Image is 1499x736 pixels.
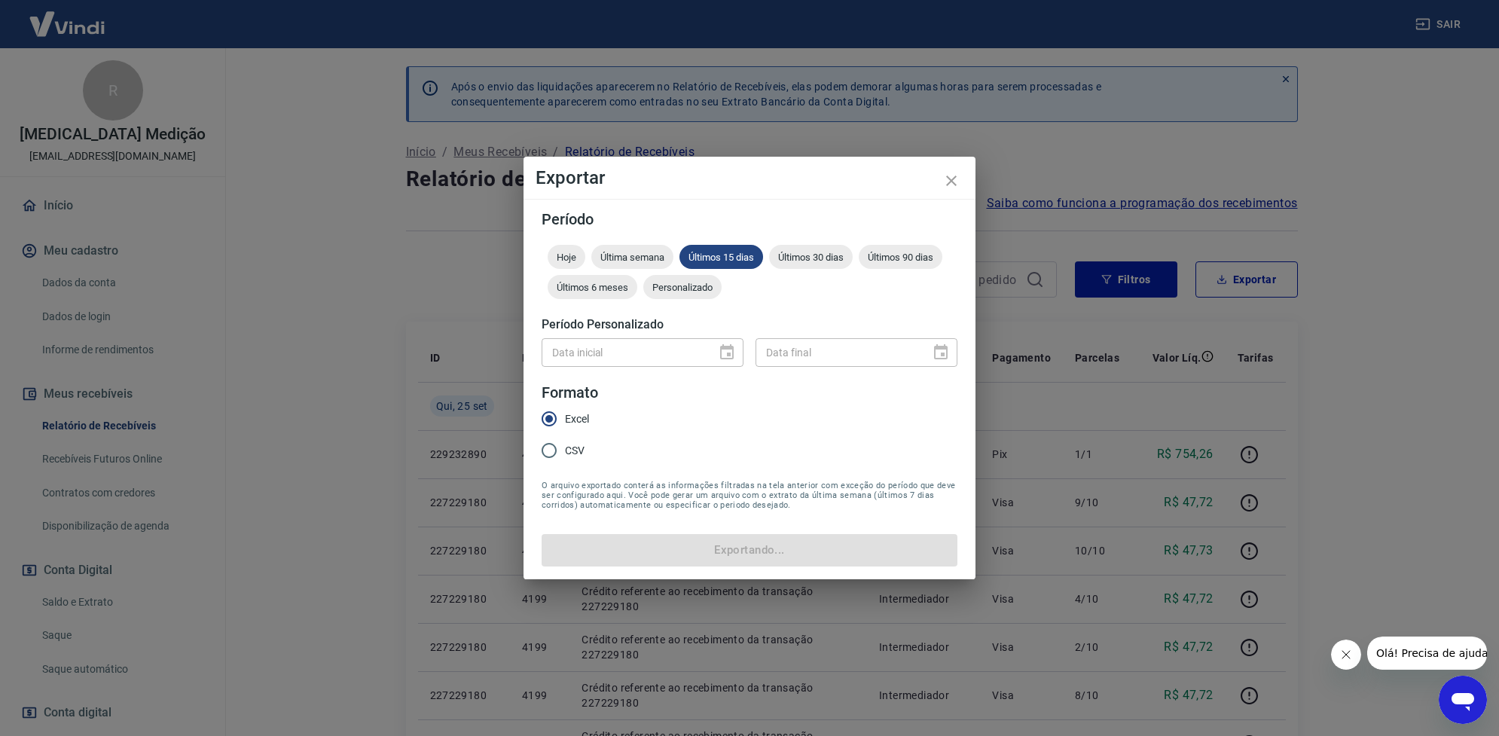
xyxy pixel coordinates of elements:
[536,169,963,187] h4: Exportar
[591,245,673,269] div: Última semana
[542,382,598,404] legend: Formato
[859,252,942,263] span: Últimos 90 dias
[542,338,706,366] input: DD/MM/YYYY
[9,11,127,23] span: Olá! Precisa de ajuda?
[542,212,957,227] h5: Período
[1331,640,1361,670] iframe: Fechar mensagem
[643,275,722,299] div: Personalizado
[548,282,637,293] span: Últimos 6 meses
[548,252,585,263] span: Hoje
[542,317,957,332] h5: Período Personalizado
[933,163,969,199] button: close
[769,245,853,269] div: Últimos 30 dias
[591,252,673,263] span: Última semana
[756,338,920,366] input: DD/MM/YYYY
[1367,637,1487,670] iframe: Mensagem da empresa
[1439,676,1487,724] iframe: Botão para abrir a janela de mensagens
[769,252,853,263] span: Últimos 30 dias
[548,245,585,269] div: Hoje
[679,245,763,269] div: Últimos 15 dias
[859,245,942,269] div: Últimos 90 dias
[542,481,957,510] span: O arquivo exportado conterá as informações filtradas na tela anterior com exceção do período que ...
[643,282,722,293] span: Personalizado
[565,411,589,427] span: Excel
[679,252,763,263] span: Últimos 15 dias
[548,275,637,299] div: Últimos 6 meses
[565,443,585,459] span: CSV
